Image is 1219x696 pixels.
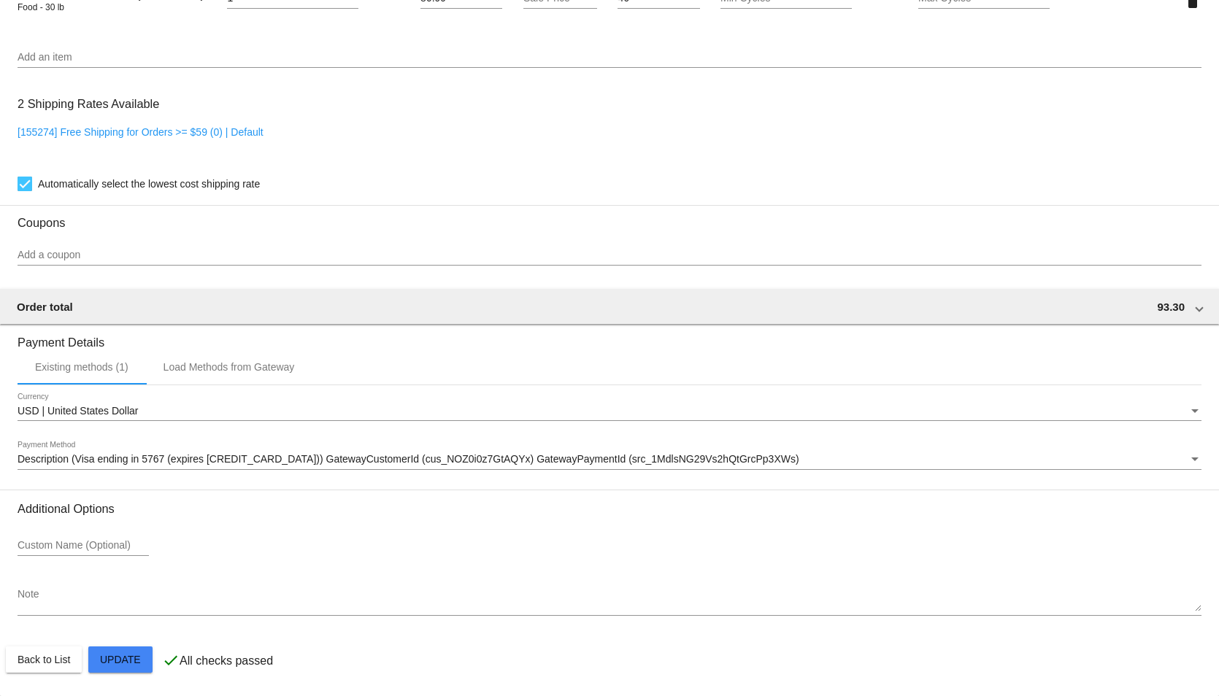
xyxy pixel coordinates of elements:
h3: Additional Options [18,502,1201,516]
p: All checks passed [180,654,273,668]
mat-icon: check [162,651,180,669]
h3: 2 Shipping Rates Available [18,88,159,120]
span: Back to List [18,654,70,665]
span: Order total [17,301,73,313]
input: Add an item [18,52,1201,63]
button: Update [88,646,153,673]
input: Custom Name (Optional) [18,540,149,552]
span: Description (Visa ending in 5767 (expires [CREDIT_CARD_DATA])) GatewayCustomerId (cus_NOZ0i0z7GtA... [18,453,799,465]
div: Existing methods (1) [35,361,128,373]
span: 93.30 [1157,301,1185,313]
span: USD | United States Dollar [18,405,138,417]
a: [155274] Free Shipping for Orders >= $59 (0) | Default [18,126,264,138]
mat-select: Payment Method [18,454,1201,465]
span: Automatically select the lowest cost shipping rate [38,175,260,193]
span: Update [100,654,141,665]
input: Add a coupon [18,250,1201,261]
div: Load Methods from Gateway [164,361,295,373]
mat-select: Currency [18,406,1201,417]
h3: Payment Details [18,325,1201,349]
h3: Coupons [18,205,1201,230]
button: Back to List [6,646,82,673]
